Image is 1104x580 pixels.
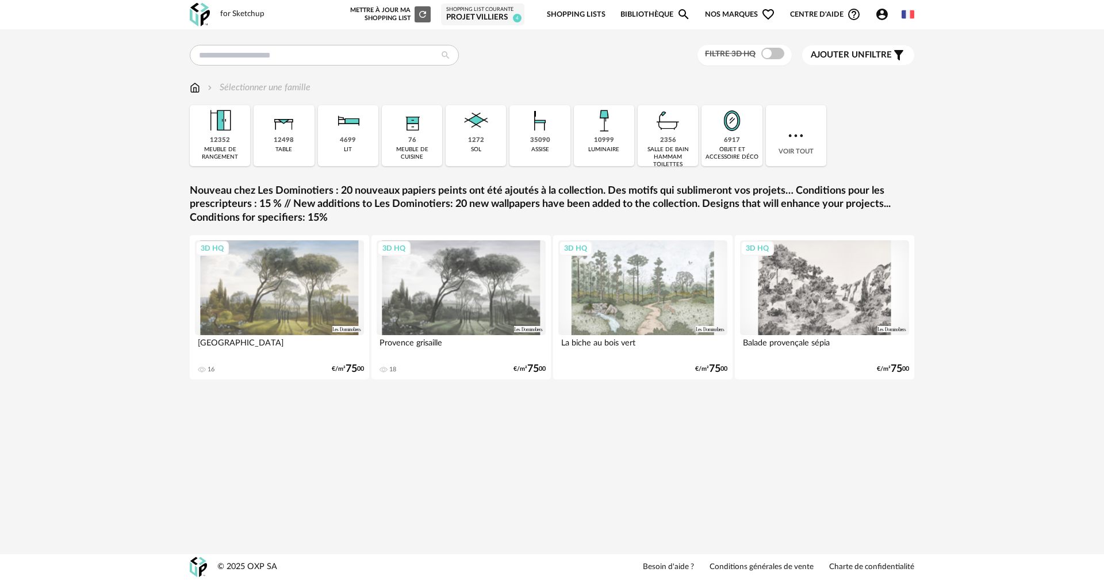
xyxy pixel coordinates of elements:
div: €/m² 00 [877,365,909,373]
a: 3D HQ Balade provençale sépia €/m²7500 [735,235,914,379]
span: Account Circle icon [875,7,889,21]
div: © 2025 OXP SA [217,562,277,573]
a: Besoin d'aide ? [643,562,694,573]
span: Ajouter un [811,51,865,59]
span: Nos marques [705,1,775,28]
div: €/m² 00 [332,365,364,373]
img: Salle%20de%20bain.png [653,105,684,136]
button: Ajouter unfiltre Filter icon [802,45,914,65]
span: 4 [513,14,522,22]
a: 3D HQ Provence grisaille 18 €/m²7500 [371,235,551,379]
img: Meuble%20de%20rangement.png [205,105,236,136]
a: Shopping Lists [547,1,605,28]
div: 3D HQ [377,241,411,256]
img: Assise.png [524,105,555,136]
span: Filter icon [892,48,906,62]
span: Refresh icon [417,11,428,17]
div: lit [344,146,352,153]
img: Table.png [269,105,300,136]
div: 18 [389,366,396,374]
div: 35090 [530,136,550,145]
span: 75 [527,365,539,373]
img: Sol.png [461,105,492,136]
div: €/m² 00 [695,365,727,373]
span: Centre d'aideHelp Circle Outline icon [790,7,861,21]
div: assise [531,146,549,153]
div: [GEOGRAPHIC_DATA] [195,335,364,358]
div: 12352 [210,136,230,145]
img: fr [902,8,914,21]
span: 75 [346,365,357,373]
img: Luminaire.png [588,105,619,136]
div: 4699 [340,136,356,145]
span: Filtre 3D HQ [705,50,756,58]
div: luminaire [588,146,619,153]
div: Voir tout [766,105,826,166]
span: Account Circle icon [875,7,894,21]
span: Heart Outline icon [761,7,775,21]
span: Magnify icon [677,7,691,21]
div: Mettre à jour ma Shopping List [348,6,431,22]
div: La biche au bois vert [558,335,727,358]
div: 6917 [724,136,740,145]
div: PROJET VILLIERS [446,13,519,23]
span: Help Circle Outline icon [847,7,861,21]
img: svg+xml;base64,PHN2ZyB3aWR0aD0iMTYiIGhlaWdodD0iMTciIHZpZXdCb3g9IjAgMCAxNiAxNyIgZmlsbD0ibm9uZSIgeG... [190,81,200,94]
img: Rangement.png [397,105,428,136]
img: more.7b13dc1.svg [785,125,806,146]
div: meuble de rangement [193,146,247,161]
div: sol [471,146,481,153]
span: 75 [709,365,720,373]
a: 3D HQ [GEOGRAPHIC_DATA] 16 €/m²7500 [190,235,369,379]
div: Sélectionner une famille [205,81,310,94]
a: Conditions générales de vente [710,562,814,573]
div: Balade provençale sépia [740,335,909,358]
div: 76 [408,136,416,145]
div: meuble de cuisine [385,146,439,161]
span: filtre [811,49,892,61]
span: 75 [891,365,902,373]
div: 10999 [594,136,614,145]
a: BibliothèqueMagnify icon [620,1,691,28]
img: svg+xml;base64,PHN2ZyB3aWR0aD0iMTYiIGhlaWdodD0iMTYiIHZpZXdCb3g9IjAgMCAxNiAxNiIgZmlsbD0ibm9uZSIgeG... [205,81,214,94]
a: Charte de confidentialité [829,562,914,573]
div: Shopping List courante [446,6,519,13]
div: for Sketchup [220,9,264,20]
img: OXP [190,3,210,26]
div: 3D HQ [559,241,592,256]
div: 3D HQ [741,241,774,256]
img: Miroir.png [716,105,747,136]
a: Nouveau chez Les Dominotiers : 20 nouveaux papiers peints ont été ajoutés à la collection. Des mo... [190,185,914,225]
div: 3D HQ [195,241,229,256]
div: Provence grisaille [377,335,546,358]
div: 2356 [660,136,676,145]
div: 16 [208,366,214,374]
div: €/m² 00 [513,365,546,373]
a: Shopping List courante PROJET VILLIERS 4 [446,6,519,23]
div: objet et accessoire déco [705,146,758,161]
img: Literie.png [332,105,363,136]
div: table [275,146,292,153]
a: 3D HQ La biche au bois vert €/m²7500 [553,235,733,379]
div: 12498 [274,136,294,145]
div: 1272 [468,136,484,145]
img: OXP [190,557,207,577]
div: salle de bain hammam toilettes [641,146,695,168]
